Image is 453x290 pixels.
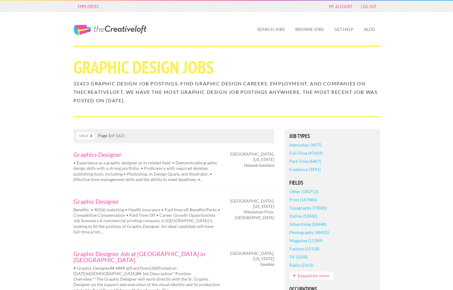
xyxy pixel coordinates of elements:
[73,198,221,204] a: Graphic Designer
[75,2,102,11] a: Employers
[260,262,274,267] em: Gondola
[244,163,274,168] em: Heoweb Solutions
[291,22,329,36] a: Browse Jobs
[329,22,358,36] a: Get Help
[289,141,322,149] a: Internship (3477)
[326,2,355,11] a: My Account
[289,253,308,261] a: TV (5258)
[235,209,274,220] em: Minuteman Press-[GEOGRAPHIC_DATA]
[289,220,326,228] a: Advertising (50440)
[73,79,380,105] h2: 32423 Graphic Design job postings. Find Graphic Design careers, employment, and companies on theC...
[73,58,380,76] h1: Graphic Design Jobs
[289,245,320,253] a: Fashion (11118)
[289,236,323,245] a: Magazine (11389)
[73,151,221,157] a: Graphics Designer
[289,187,318,196] a: Other (180713)
[289,196,317,204] a: Print (167886)
[289,157,321,165] a: Part-Time (6407)
[289,204,327,212] a: Typography (73020)
[73,251,221,263] a: Graphic Designer Job at [GEOGRAPHIC_DATA] in [GEOGRAPHIC_DATA]
[289,261,313,269] a: Radio (2163)
[230,151,274,162] span: [GEOGRAPHIC_DATA], [US_STATE]
[73,25,146,36] a: The Creative Loft
[73,207,221,235] p: Benefits: • 401(k) matching • Health insurance • Paid time off Benefits/Perks • Competitive Compe...
[358,2,380,11] a: Log Out
[289,180,375,186] h5: Fields
[289,165,321,173] a: Freelance (3991)
[289,133,375,139] h5: Job Types
[73,160,221,182] p: • Experience as a graphic designer or in related field. • Demonstrable graphic design skills with...
[230,251,274,262] span: [GEOGRAPHIC_DATA], [US_STATE]
[289,272,333,280] a: Expand for more
[289,149,323,157] a: Full-Time (47619)
[98,133,111,138] strong: Page 1
[289,212,317,220] a: Online (53430)
[252,22,290,36] a: Search Jobs
[359,22,380,36] a: Blog
[77,132,95,139] a: Next
[289,228,329,236] a: Photography (48425)
[73,129,274,143] nav: of 1621
[230,198,274,209] span: [GEOGRAPHIC_DATA], [US_STATE]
